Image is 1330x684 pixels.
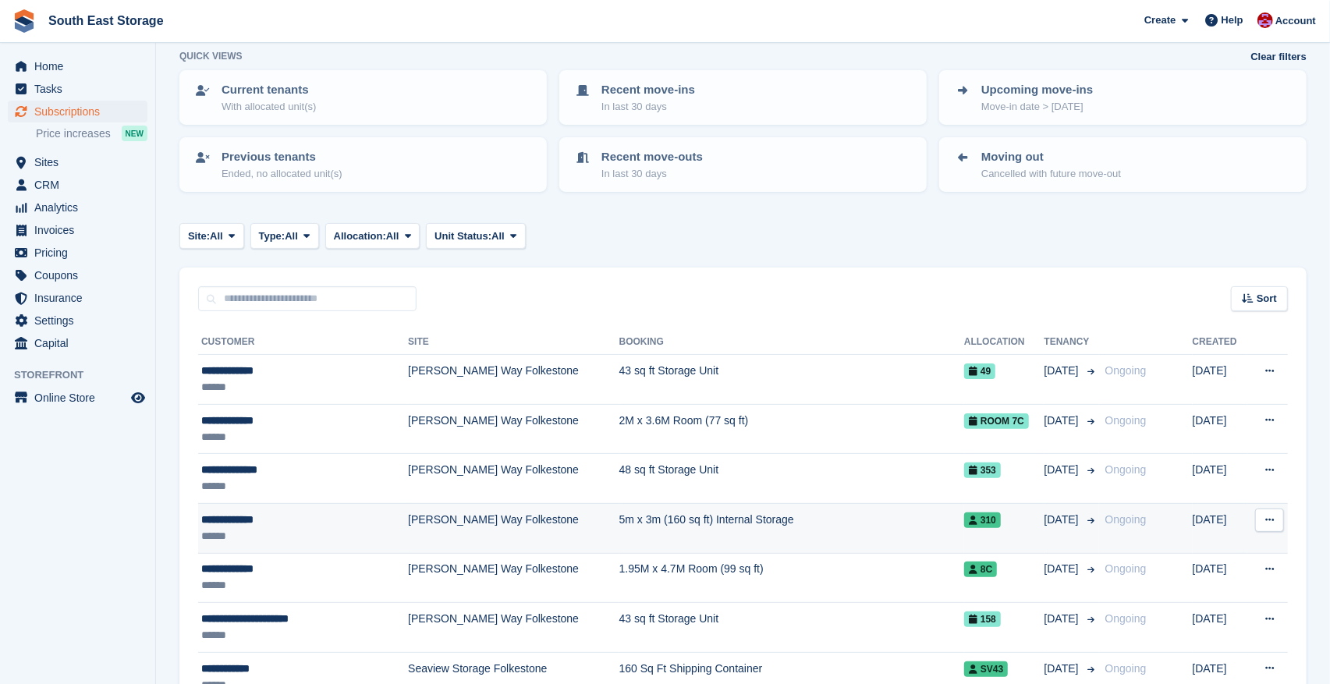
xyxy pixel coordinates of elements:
[1044,611,1082,627] span: [DATE]
[386,229,399,244] span: All
[34,151,128,173] span: Sites
[408,355,619,405] td: [PERSON_NAME] Way Folkestone
[8,264,147,286] a: menu
[42,8,170,34] a: South East Storage
[434,229,491,244] span: Unit Status:
[1105,562,1147,575] span: Ongoing
[198,330,408,355] th: Customer
[1193,553,1248,603] td: [DATE]
[964,562,997,577] span: 8C
[36,126,111,141] span: Price increases
[981,99,1093,115] p: Move-in date > [DATE]
[1044,561,1082,577] span: [DATE]
[426,223,525,249] button: Unit Status: All
[964,661,1008,677] span: SV43
[408,603,619,653] td: [PERSON_NAME] Way Folkestone
[561,139,925,190] a: Recent move-outs In last 30 days
[1105,662,1147,675] span: Ongoing
[222,81,316,99] p: Current tenants
[34,55,128,77] span: Home
[34,197,128,218] span: Analytics
[964,611,1001,627] span: 158
[8,242,147,264] a: menu
[941,139,1305,190] a: Moving out Cancelled with future move-out
[34,219,128,241] span: Invoices
[964,330,1044,355] th: Allocation
[964,363,995,379] span: 49
[408,454,619,504] td: [PERSON_NAME] Way Folkestone
[8,174,147,196] a: menu
[981,81,1093,99] p: Upcoming move-ins
[1105,513,1147,526] span: Ongoing
[981,166,1121,182] p: Cancelled with future move-out
[1193,503,1248,553] td: [DATE]
[122,126,147,141] div: NEW
[36,125,147,142] a: Price increases NEW
[964,462,1001,478] span: 353
[1257,12,1273,28] img: Roger Norris
[601,148,703,166] p: Recent move-outs
[210,229,223,244] span: All
[1257,291,1277,307] span: Sort
[619,454,964,504] td: 48 sq ft Storage Unit
[408,330,619,355] th: Site
[619,603,964,653] td: 43 sq ft Storage Unit
[129,388,147,407] a: Preview store
[188,229,210,244] span: Site:
[1105,463,1147,476] span: Ongoing
[34,332,128,354] span: Capital
[8,101,147,122] a: menu
[408,503,619,553] td: [PERSON_NAME] Way Folkestone
[334,229,386,244] span: Allocation:
[1193,355,1248,405] td: [DATE]
[8,55,147,77] a: menu
[1193,603,1248,653] td: [DATE]
[14,367,155,383] span: Storefront
[181,72,545,123] a: Current tenants With allocated unit(s)
[601,99,695,115] p: In last 30 days
[1044,330,1099,355] th: Tenancy
[1044,462,1082,478] span: [DATE]
[981,148,1121,166] p: Moving out
[181,139,545,190] a: Previous tenants Ended, no allocated unit(s)
[325,223,420,249] button: Allocation: All
[1193,404,1248,454] td: [DATE]
[250,223,319,249] button: Type: All
[34,264,128,286] span: Coupons
[259,229,286,244] span: Type:
[8,387,147,409] a: menu
[12,9,36,33] img: stora-icon-8386f47178a22dfd0bd8f6a31ec36ba5ce8667c1dd55bd0f319d3a0aa187defe.svg
[34,242,128,264] span: Pricing
[1044,512,1082,528] span: [DATE]
[619,330,964,355] th: Booking
[222,166,342,182] p: Ended, no allocated unit(s)
[8,332,147,354] a: menu
[408,404,619,454] td: [PERSON_NAME] Way Folkestone
[285,229,298,244] span: All
[1044,363,1082,379] span: [DATE]
[8,151,147,173] a: menu
[179,223,244,249] button: Site: All
[1222,12,1243,28] span: Help
[1144,12,1176,28] span: Create
[1105,414,1147,427] span: Ongoing
[179,49,243,63] h6: Quick views
[601,166,703,182] p: In last 30 days
[964,512,1001,528] span: 310
[34,174,128,196] span: CRM
[8,310,147,331] a: menu
[491,229,505,244] span: All
[601,81,695,99] p: Recent move-ins
[1105,612,1147,625] span: Ongoing
[619,553,964,603] td: 1.95M x 4.7M Room (99 sq ft)
[619,503,964,553] td: 5m x 3m (160 sq ft) Internal Storage
[222,99,316,115] p: With allocated unit(s)
[8,78,147,100] a: menu
[408,553,619,603] td: [PERSON_NAME] Way Folkestone
[1193,330,1248,355] th: Created
[964,413,1029,429] span: Room 7c
[34,78,128,100] span: Tasks
[941,72,1305,123] a: Upcoming move-ins Move-in date > [DATE]
[619,355,964,405] td: 43 sq ft Storage Unit
[8,219,147,241] a: menu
